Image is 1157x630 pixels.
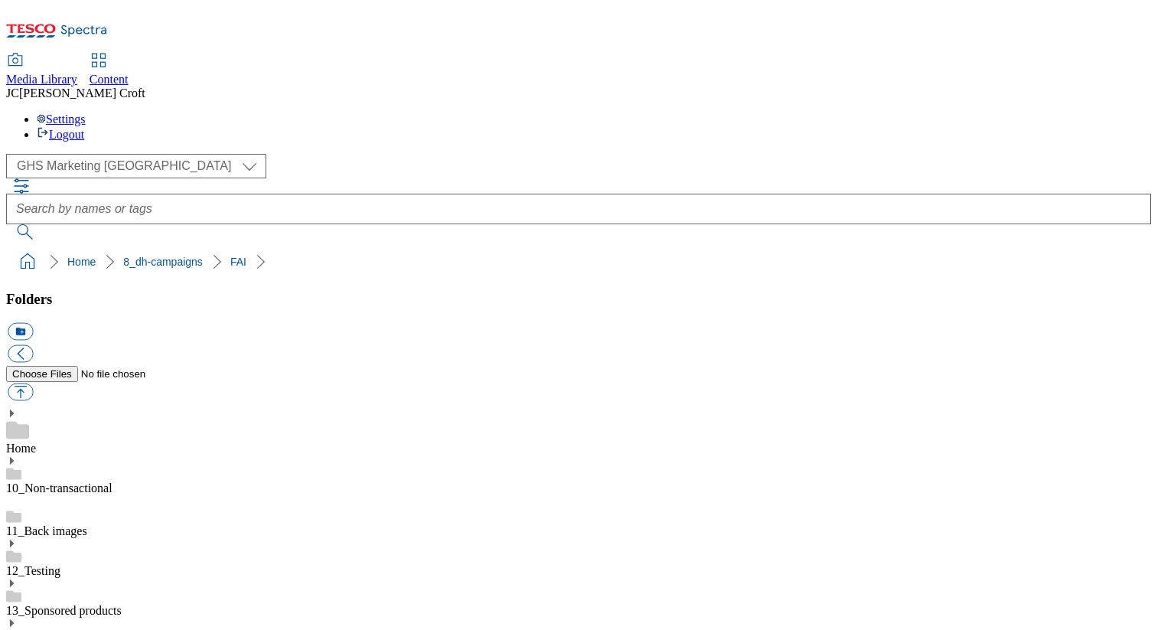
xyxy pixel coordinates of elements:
[6,564,60,577] a: 12_Testing
[6,481,112,495] a: 10_Non-transactional
[6,54,77,87] a: Media Library
[230,256,246,268] a: FAI
[6,604,122,617] a: 13_Sponsored products
[67,256,96,268] a: Home
[37,113,86,126] a: Settings
[6,73,77,86] span: Media Library
[19,87,145,100] span: [PERSON_NAME] Croft
[6,247,1151,276] nav: breadcrumb
[90,54,129,87] a: Content
[37,128,84,141] a: Logout
[123,256,203,268] a: 8_dh-campaigns
[6,291,1151,308] h3: Folders
[6,442,36,455] a: Home
[6,524,87,537] a: 11_Back images
[90,73,129,86] span: Content
[6,194,1151,224] input: Search by names or tags
[6,87,19,100] span: JC
[15,250,40,274] a: home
